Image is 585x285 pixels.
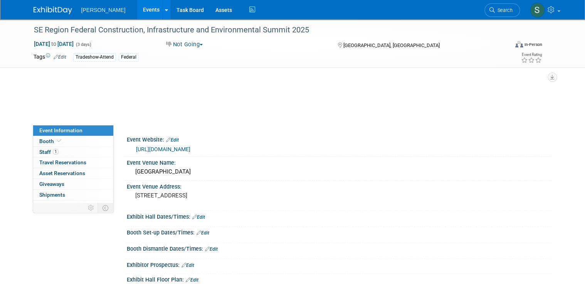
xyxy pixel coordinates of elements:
span: [PERSON_NAME] [81,7,126,13]
a: Event Information [33,125,113,136]
img: Format-Inperson.png [515,41,523,47]
a: Edit [197,230,209,236]
img: Sharon Aurelio [530,3,545,17]
div: Event Venue Name: [127,157,552,167]
a: Asset Reservations [33,168,113,179]
a: Staff1 [33,147,113,157]
div: Booth Dismantle Dates/Times: [127,243,552,253]
button: Not Going [163,40,206,49]
pre: [STREET_ADDRESS] [135,192,296,199]
div: SE Region Federal Construction, Infrastructure and Environmental Summit 2025 [31,23,499,37]
a: Travel Reservations [33,157,113,168]
a: Edit [54,54,66,60]
a: Search [484,3,520,17]
span: Booth [39,138,63,144]
span: [DATE] [DATE] [34,40,74,47]
a: Sponsorships [33,201,113,211]
div: Booth Set-up Dates/Times: [127,227,552,237]
span: Asset Reservations [39,170,85,176]
div: [GEOGRAPHIC_DATA] [133,166,546,178]
a: Edit [186,277,198,283]
a: Edit [166,137,179,143]
div: Exhibitor Prospectus: [127,259,552,269]
img: ExhibitDay [34,7,72,14]
span: to [50,41,57,47]
span: [GEOGRAPHIC_DATA], [GEOGRAPHIC_DATA] [343,42,440,48]
div: Exhibit Hall Dates/Times: [127,211,552,221]
span: Giveaways [39,181,64,187]
td: Personalize Event Tab Strip [84,203,98,213]
div: Tradeshow-Attend [73,53,116,61]
div: Federal [119,53,139,61]
span: Shipments [39,192,65,198]
span: Search [495,7,513,13]
span: (3 days) [75,42,91,47]
span: Travel Reservations [39,159,86,165]
div: Event Venue Address: [127,181,552,191]
a: Booth [33,136,113,147]
a: Edit [182,263,194,268]
td: Tags [34,53,66,62]
div: Event Format [467,40,542,52]
span: Event Information [39,127,82,133]
span: Sponsorships [39,202,72,209]
td: Toggle Event Tabs [97,203,113,213]
a: Edit [205,246,218,252]
a: Edit [192,214,205,220]
i: Booth reservation complete [57,139,61,143]
a: Giveaways [33,179,113,189]
span: 1 [53,149,59,155]
div: Event Website: [127,134,552,144]
a: [URL][DOMAIN_NAME] [136,146,190,152]
span: Staff [39,149,59,155]
div: Exhibit Hall Floor Plan: [127,274,552,284]
div: In-Person [524,42,542,47]
a: Shipments [33,190,113,200]
div: Event Rating [521,53,542,57]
